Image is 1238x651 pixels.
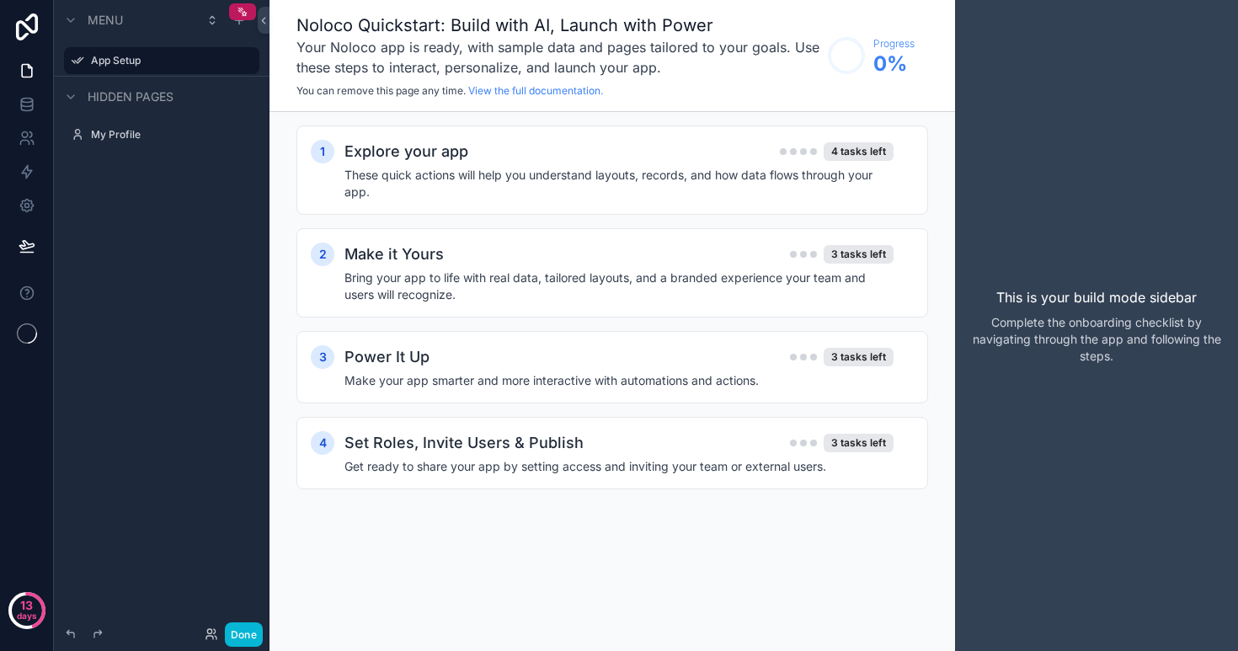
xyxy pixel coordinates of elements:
[91,128,256,141] label: My Profile
[225,622,263,647] button: Done
[296,84,466,97] span: You can remove this page any time.
[88,88,173,105] span: Hidden pages
[296,13,819,37] h1: Noloco Quickstart: Build with AI, Launch with Power
[873,37,915,51] span: Progress
[17,604,37,627] p: days
[468,84,603,97] a: View the full documentation.
[20,597,33,614] p: 13
[91,54,249,67] label: App Setup
[88,12,123,29] span: Menu
[996,287,1197,307] p: This is your build mode sidebar
[969,314,1225,365] p: Complete the onboarding checklist by navigating through the app and following the steps.
[296,37,819,77] h3: Your Noloco app is ready, with sample data and pages tailored to your goals. Use these steps to i...
[873,51,915,77] span: 0 %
